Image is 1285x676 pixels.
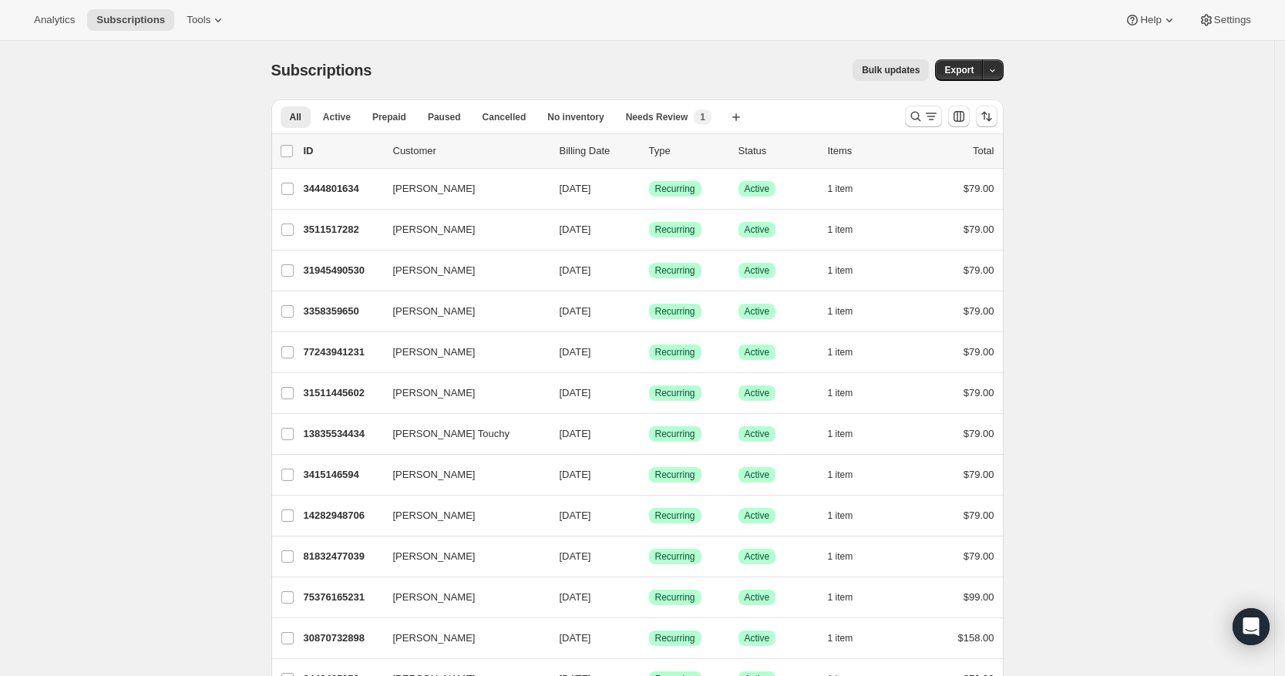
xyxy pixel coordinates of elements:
button: Search and filter results [905,106,942,127]
p: 3444801634 [304,181,381,197]
button: [PERSON_NAME] [384,340,538,365]
button: [PERSON_NAME] [384,217,538,242]
button: [PERSON_NAME] [384,462,538,487]
span: [DATE] [560,469,591,480]
span: [DATE] [560,183,591,194]
div: 14282948706[PERSON_NAME][DATE]SuccessRecurringSuccessActive1 item$79.00 [304,505,994,526]
button: Settings [1189,9,1260,31]
span: Recurring [655,428,695,440]
span: Bulk updates [862,64,920,76]
span: $79.00 [964,346,994,358]
button: [PERSON_NAME] [384,544,538,569]
button: [PERSON_NAME] [384,585,538,610]
p: ID [304,143,381,159]
p: 13835534434 [304,426,381,442]
div: 3358359650[PERSON_NAME][DATE]SuccessRecurringSuccessActive1 item$79.00 [304,301,994,322]
div: 77243941231[PERSON_NAME][DATE]SuccessRecurringSuccessActive1 item$79.00 [304,341,994,363]
button: Customize table column order and visibility [948,106,970,127]
button: [PERSON_NAME] [384,503,538,528]
span: [DATE] [560,632,591,644]
p: 75376165231 [304,590,381,605]
span: $79.00 [964,183,994,194]
span: [PERSON_NAME] [393,181,476,197]
span: $79.00 [964,224,994,235]
span: Recurring [655,591,695,604]
span: Active [745,469,770,481]
span: Recurring [655,550,695,563]
p: 31511445602 [304,385,381,401]
span: Recurring [655,510,695,522]
button: 1 item [828,382,870,404]
div: Type [649,143,726,159]
span: $79.00 [964,550,994,562]
span: 1 item [828,387,853,399]
button: 1 item [828,178,870,200]
button: Bulk updates [853,59,929,81]
span: Active [745,428,770,440]
button: 1 item [828,301,870,322]
button: [PERSON_NAME] [384,177,538,201]
span: 1 item [828,183,853,195]
div: 3415146594[PERSON_NAME][DATE]SuccessRecurringSuccessActive1 item$79.00 [304,464,994,486]
span: Cancelled [483,111,526,123]
span: Active [745,346,770,358]
span: [DATE] [560,387,591,399]
span: No inventory [547,111,604,123]
span: Recurring [655,224,695,236]
span: Subscriptions [96,14,165,26]
span: Active [745,264,770,277]
span: Recurring [655,387,695,399]
span: Recurring [655,264,695,277]
div: 13835534434[PERSON_NAME] Touchy[DATE]SuccessRecurringSuccessActive1 item$79.00 [304,423,994,445]
div: Open Intercom Messenger [1233,608,1270,645]
span: 1 item [828,510,853,522]
button: 1 item [828,505,870,526]
span: Active [745,224,770,236]
span: Export [944,64,974,76]
span: Tools [187,14,210,26]
span: Active [745,510,770,522]
span: Active [745,632,770,644]
div: 75376165231[PERSON_NAME][DATE]SuccessRecurringSuccessActive1 item$99.00 [304,587,994,608]
span: Paused [428,111,461,123]
p: 14282948706 [304,508,381,523]
div: 30870732898[PERSON_NAME][DATE]SuccessRecurringSuccessActive1 item$158.00 [304,627,994,649]
button: [PERSON_NAME] [384,258,538,283]
span: Prepaid [372,111,406,123]
button: Tools [177,9,235,31]
button: 1 item [828,341,870,363]
span: Active [745,183,770,195]
span: Recurring [655,305,695,318]
span: 1 item [828,591,853,604]
span: [PERSON_NAME] [393,385,476,401]
span: [PERSON_NAME] [393,467,476,483]
button: 1 item [828,587,870,608]
button: [PERSON_NAME] [384,381,538,405]
p: 3358359650 [304,304,381,319]
span: $79.00 [964,428,994,439]
p: Status [738,143,816,159]
div: IDCustomerBilling DateTypeStatusItemsTotal [304,143,994,159]
span: [DATE] [560,550,591,562]
span: [DATE] [560,346,591,358]
span: 1 item [828,632,853,644]
button: [PERSON_NAME] Touchy [384,422,538,446]
p: 3415146594 [304,467,381,483]
p: 81832477039 [304,549,381,564]
span: [PERSON_NAME] Touchy [393,426,510,442]
span: [DATE] [560,591,591,603]
span: [PERSON_NAME] [393,304,476,319]
span: $79.00 [964,387,994,399]
button: 1 item [828,219,870,240]
span: Recurring [655,632,695,644]
button: Subscriptions [87,9,174,31]
p: Customer [393,143,547,159]
button: [PERSON_NAME] [384,626,538,651]
div: 81832477039[PERSON_NAME][DATE]SuccessRecurringSuccessActive1 item$79.00 [304,546,994,567]
span: [DATE] [560,224,591,235]
div: 3444801634[PERSON_NAME][DATE]SuccessRecurringSuccessActive1 item$79.00 [304,178,994,200]
button: Export [935,59,983,81]
div: 31945490530[PERSON_NAME][DATE]SuccessRecurringSuccessActive1 item$79.00 [304,260,994,281]
button: Analytics [25,9,84,31]
span: [DATE] [560,428,591,439]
